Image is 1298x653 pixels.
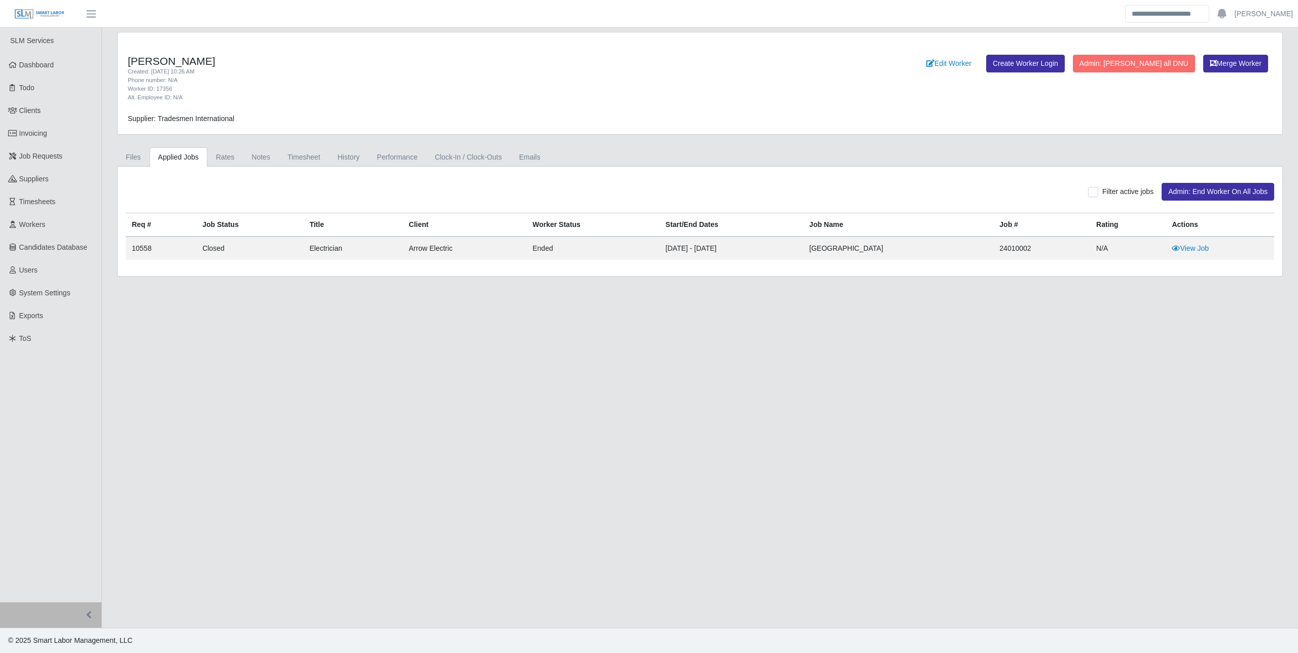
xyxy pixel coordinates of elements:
[368,147,426,167] a: Performance
[1102,187,1153,196] span: Filter active jobs
[660,237,804,260] td: [DATE] - [DATE]
[19,312,43,320] span: Exports
[403,213,526,237] th: Client
[14,9,65,20] img: SLM Logo
[10,36,54,45] span: SLM Services
[8,636,132,644] span: © 2025 Smart Labor Management, LLC
[920,55,978,72] a: Edit Worker
[303,213,403,237] th: Title
[993,213,1090,237] th: Job #
[803,213,993,237] th: Job Name
[303,237,403,260] td: Electrician
[329,147,369,167] a: History
[526,237,659,260] td: ended
[150,147,207,167] a: Applied Jobs
[1166,213,1274,237] th: Actions
[1090,213,1166,237] th: Rating
[128,67,789,76] div: Created: [DATE] 10:26 AM
[128,85,789,93] div: Worker ID: 17356
[19,334,31,342] span: ToS
[279,147,329,167] a: Timesheet
[19,175,49,183] span: Suppliers
[19,220,46,228] span: Workers
[660,213,804,237] th: Start/End Dates
[19,129,47,137] span: Invoicing
[207,147,243,167] a: Rates
[803,237,993,260] td: [GEOGRAPHIC_DATA]
[986,55,1065,72] a: Create Worker Login
[1235,9,1293,19] a: [PERSON_NAME]
[1162,183,1274,201] button: Admin: End Worker On All Jobs
[1125,5,1209,23] input: Search
[19,61,54,69] span: Dashboard
[128,55,789,67] h4: [PERSON_NAME]
[196,237,303,260] td: Closed
[526,213,659,237] th: Worker Status
[117,147,150,167] a: Files
[19,243,88,251] span: Candidates Database
[126,237,196,260] td: 10558
[1073,55,1195,72] button: Admin: [PERSON_NAME] all DNU
[426,147,510,167] a: Clock-In / Clock-Outs
[19,84,34,92] span: Todo
[19,198,56,206] span: Timesheets
[1090,237,1166,260] td: N/A
[403,237,526,260] td: Arrow Electric
[19,106,41,114] span: Clients
[19,152,63,160] span: Job Requests
[19,289,70,297] span: System Settings
[128,76,789,85] div: Phone number: N/A
[243,147,279,167] a: Notes
[1172,244,1209,252] a: View Job
[126,213,196,237] th: Req #
[128,114,234,123] span: Supplier: Tradesmen International
[19,266,38,274] span: Users
[196,213,303,237] th: Job Status
[1203,55,1268,72] button: Merge Worker
[128,93,789,102] div: Alt. Employee ID: N/A
[993,237,1090,260] td: 24010002
[511,147,549,167] a: Emails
